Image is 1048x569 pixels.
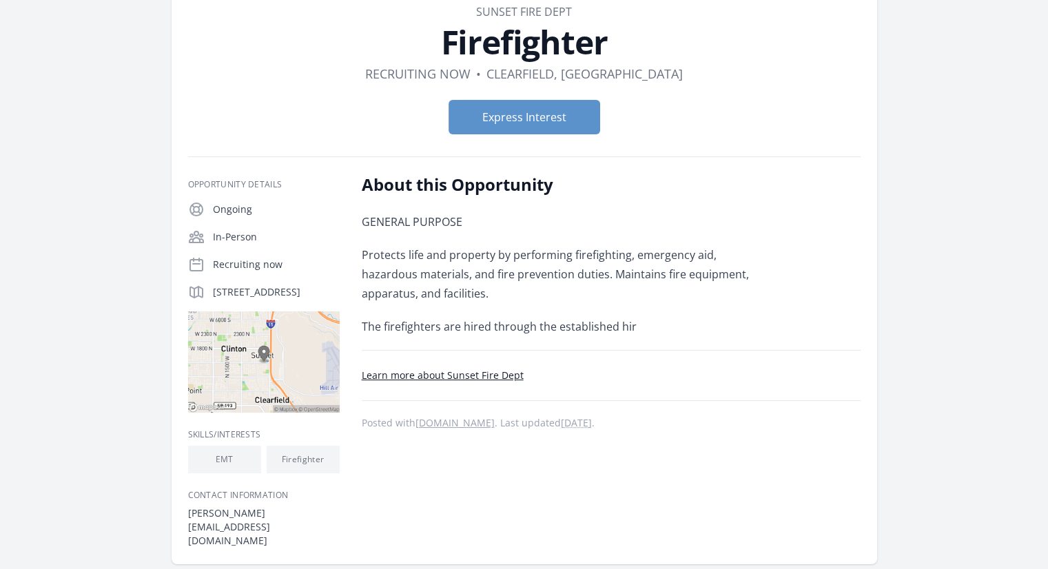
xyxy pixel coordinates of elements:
h3: Skills/Interests [188,429,340,440]
button: Express Interest [449,100,600,134]
a: [DOMAIN_NAME] [415,416,495,429]
a: Sunset Fire Dept [476,4,572,19]
p: Recruiting now [213,258,340,271]
dd: Recruiting now [365,64,471,83]
div: GENERAL PURPOSE [362,212,765,336]
p: Protects life and property by performing firefighting, emergency aid, hazardous materials, and fi... [362,245,765,303]
p: [STREET_ADDRESS] [213,285,340,299]
h2: About this Opportunity [362,174,765,196]
li: Firefighter [267,446,340,473]
div: • [476,64,481,83]
h3: Contact Information [188,490,340,501]
dd: Clearfield, [GEOGRAPHIC_DATA] [486,64,683,83]
p: The firefighters are hired through the established hir [362,317,765,336]
h3: Opportunity Details [188,179,340,190]
p: Ongoing [213,203,340,216]
dt: [PERSON_NAME] [188,506,340,520]
p: In-Person [213,230,340,244]
abbr: Mon, Jan 30, 2023 5:13 AM [561,416,592,429]
a: Learn more about Sunset Fire Dept [362,369,524,382]
h1: Firefighter [188,25,861,59]
img: Map [188,311,340,413]
li: EMT [188,446,261,473]
dd: [EMAIL_ADDRESS][DOMAIN_NAME] [188,520,340,548]
p: Posted with . Last updated . [362,417,861,428]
